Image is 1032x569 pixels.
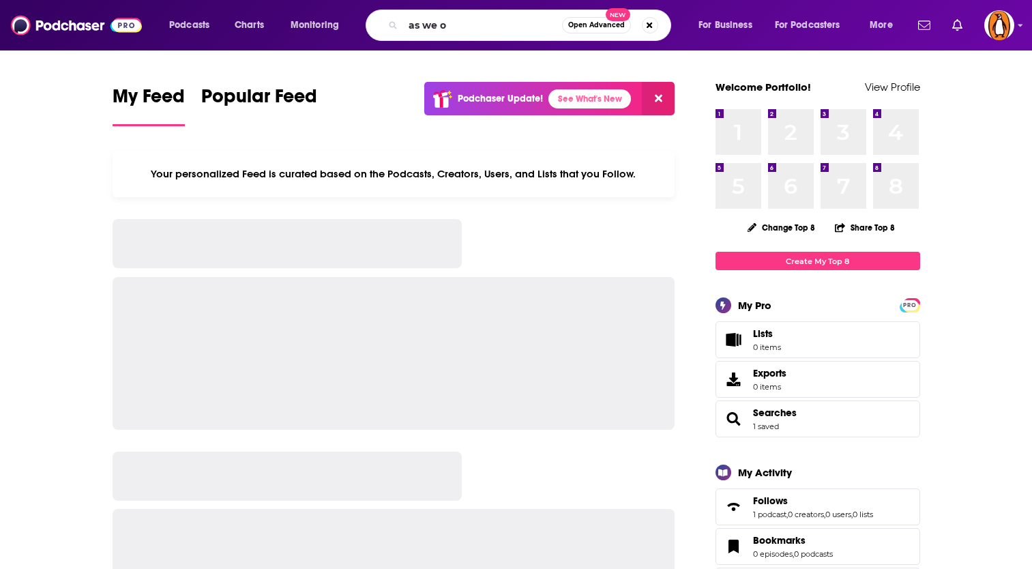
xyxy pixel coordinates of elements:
[766,14,860,36] button: open menu
[913,14,936,37] a: Show notifications dropdown
[851,510,853,519] span: ,
[753,495,873,507] a: Follows
[984,10,1014,40] span: Logged in as penguin_portfolio
[753,367,786,379] span: Exports
[716,528,920,565] span: Bookmarks
[753,534,833,546] a: Bookmarks
[786,510,788,519] span: ,
[458,93,543,104] p: Podchaser Update!
[753,510,786,519] a: 1 podcast
[716,361,920,398] a: Exports
[984,10,1014,40] button: Show profile menu
[201,85,317,116] span: Popular Feed
[824,510,825,519] span: ,
[606,8,630,21] span: New
[860,14,910,36] button: open menu
[834,214,896,241] button: Share Top 8
[720,537,748,556] a: Bookmarks
[947,14,968,37] a: Show notifications dropdown
[793,549,794,559] span: ,
[291,16,339,35] span: Monitoring
[201,85,317,126] a: Popular Feed
[753,342,781,352] span: 0 items
[698,16,752,35] span: For Business
[160,14,227,36] button: open menu
[11,12,142,38] img: Podchaser - Follow, Share and Rate Podcasts
[788,510,824,519] a: 0 creators
[562,17,631,33] button: Open AdvancedNew
[720,370,748,389] span: Exports
[739,219,824,236] button: Change Top 8
[720,330,748,349] span: Lists
[169,16,209,35] span: Podcasts
[568,22,625,29] span: Open Advanced
[548,89,631,108] a: See What's New
[794,549,833,559] a: 0 podcasts
[853,510,873,519] a: 0 lists
[753,495,788,507] span: Follows
[753,327,773,340] span: Lists
[716,252,920,270] a: Create My Top 8
[379,10,684,41] div: Search podcasts, credits, & more...
[902,300,918,310] a: PRO
[753,407,797,419] a: Searches
[716,321,920,358] a: Lists
[865,81,920,93] a: View Profile
[235,16,264,35] span: Charts
[870,16,893,35] span: More
[775,16,840,35] span: For Podcasters
[738,466,792,479] div: My Activity
[689,14,769,36] button: open menu
[720,409,748,428] a: Searches
[720,497,748,516] a: Follows
[753,534,806,546] span: Bookmarks
[281,14,357,36] button: open menu
[716,488,920,525] span: Follows
[716,400,920,437] span: Searches
[753,327,781,340] span: Lists
[226,14,272,36] a: Charts
[113,151,675,197] div: Your personalized Feed is curated based on the Podcasts, Creators, Users, and Lists that you Follow.
[753,382,786,392] span: 0 items
[825,510,851,519] a: 0 users
[113,85,185,126] a: My Feed
[984,10,1014,40] img: User Profile
[403,14,562,36] input: Search podcasts, credits, & more...
[113,85,185,116] span: My Feed
[753,422,779,431] a: 1 saved
[738,299,771,312] div: My Pro
[716,81,811,93] a: Welcome Portfolio!
[753,549,793,559] a: 0 episodes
